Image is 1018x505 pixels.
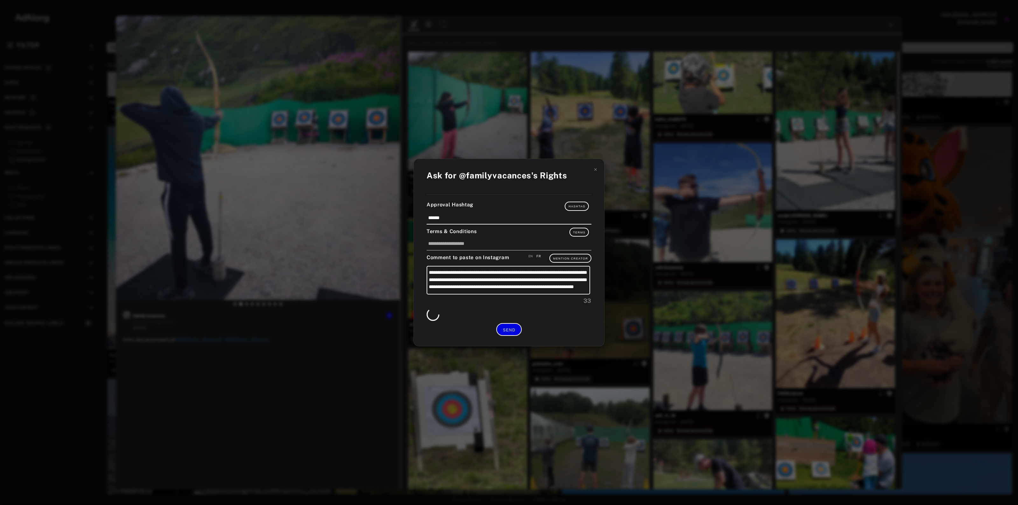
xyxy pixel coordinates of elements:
[565,202,589,211] button: Hashtag
[427,254,591,263] div: Comment to paste on Instagram
[427,228,591,237] div: Terms & Conditions
[553,257,588,260] span: Mention Creator
[549,254,591,263] button: Mention Creator
[986,474,1018,505] div: Widget de chat
[496,323,522,336] button: SEND
[986,474,1018,505] iframe: Chat Widget
[536,254,541,259] div: Save an french version of your comment
[569,228,589,237] button: Terms
[573,231,586,234] span: Terms
[427,201,591,211] div: Approval Hashtag
[427,169,567,182] div: Ask for @familyvacances's Rights
[528,254,533,259] div: Save an english version of your comment
[568,205,585,208] span: Hashtag
[427,296,591,305] div: 33
[503,328,515,332] span: SEND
